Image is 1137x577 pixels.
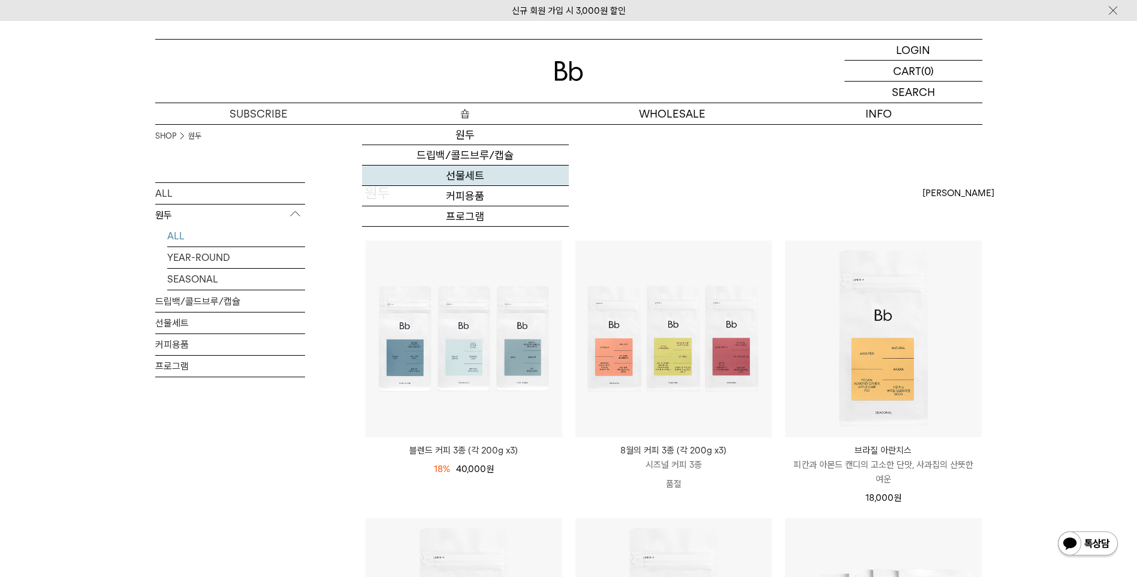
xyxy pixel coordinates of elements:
img: 로고 [554,61,583,81]
a: 선물세트 [362,166,569,186]
p: INFO [776,103,982,124]
a: SHOP [155,130,176,142]
p: 원두 [155,205,305,226]
a: 선물세트 [155,312,305,333]
span: [PERSON_NAME] [922,186,994,200]
p: 시즈널 커피 3종 [575,458,772,472]
a: 드립백/콜드브루/캡슐 [362,145,569,166]
span: 원 [486,464,494,474]
a: 8월의 커피 3종 (각 200g x3) 시즈널 커피 3종 [575,443,772,472]
p: 브라질 아란치스 [785,443,982,458]
a: LOGIN [845,40,982,61]
p: 품절 [575,472,772,496]
a: 드립백/콜드브루/캡슐 [155,291,305,312]
a: 프로그램 [155,356,305,377]
a: 신규 회원 가입 시 3,000원 할인 [512,5,626,16]
p: 피칸과 아몬드 캔디의 고소한 단맛, 사과칩의 산뜻한 여운 [785,458,982,486]
a: SUBSCRIBE [155,103,362,124]
p: WHOLESALE [569,103,776,124]
p: SEARCH [892,82,935,103]
p: CART [893,61,921,81]
a: ALL [167,226,305,247]
a: SEASONAL [167,269,305,290]
img: 블렌드 커피 3종 (각 200g x3) [366,241,562,437]
a: 원두 [362,125,569,145]
a: 숍 [362,103,569,124]
span: 18,000 [865,492,901,503]
div: 18% [434,462,450,476]
a: ALL [155,183,305,204]
a: YEAR-ROUND [167,247,305,268]
p: LOGIN [896,40,930,60]
img: 8월의 커피 3종 (각 200g x3) [575,241,772,437]
a: 커피용품 [362,186,569,206]
p: 8월의 커피 3종 (각 200g x3) [575,443,772,458]
a: 프로그램 [362,206,569,227]
p: (0) [921,61,934,81]
img: 카카오톡 채널 1:1 채팅 버튼 [1057,530,1119,559]
a: 커피용품 [155,334,305,355]
a: 브라질 아란치스 피칸과 아몬드 캔디의 고소한 단맛, 사과칩의 산뜻한 여운 [785,443,982,486]
span: 원 [894,492,901,503]
img: 브라질 아란치스 [785,241,982,437]
a: 블렌드 커피 3종 (각 200g x3) [366,443,562,458]
a: 원두 [188,130,201,142]
span: 40,000 [456,464,494,474]
a: CART (0) [845,61,982,82]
